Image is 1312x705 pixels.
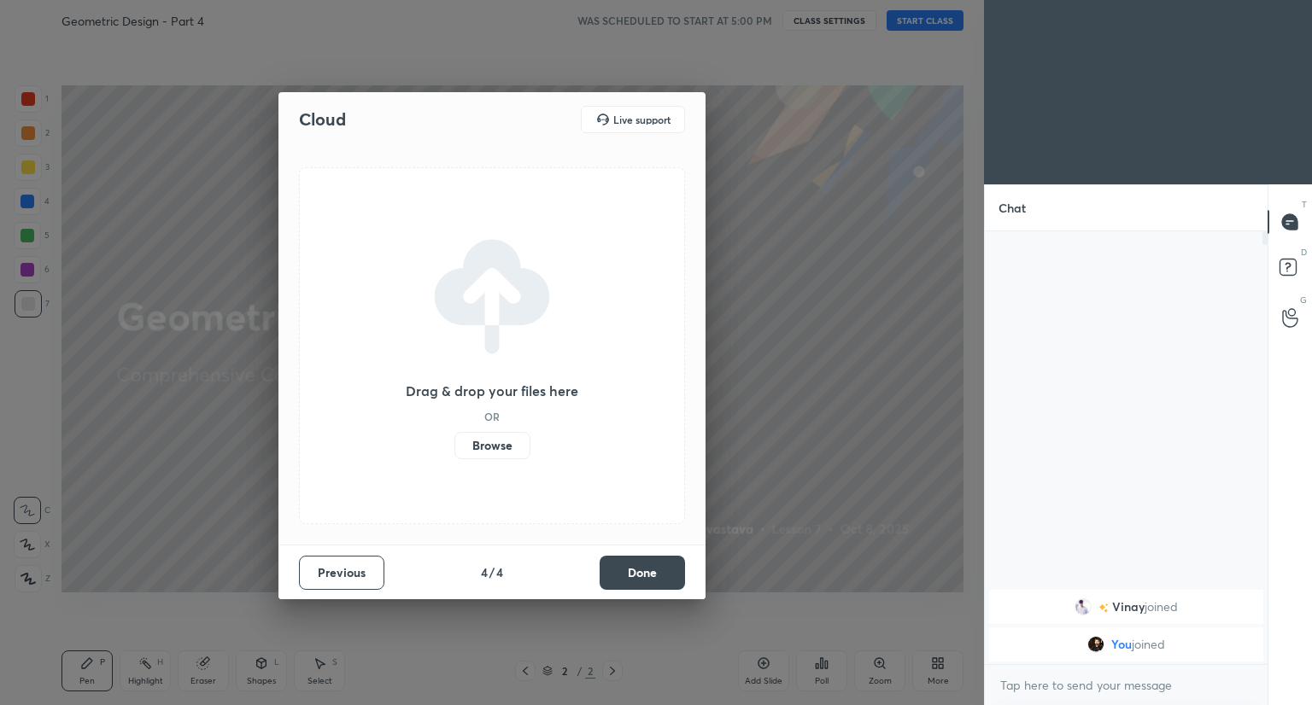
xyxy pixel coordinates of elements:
span: You [1111,638,1132,651]
p: D [1301,246,1307,259]
h4: 4 [496,563,503,581]
img: no-rating-badge.077c3623.svg [1098,603,1109,613]
button: Done [600,556,685,590]
h4: 4 [481,563,488,581]
span: joined [1132,638,1165,651]
p: Chat [985,185,1040,230]
p: G [1300,294,1307,306]
h4: / [489,563,495,581]
h5: OR [484,411,500,422]
span: joined [1145,600,1178,614]
h3: Drag & drop your files here [406,384,578,398]
img: ae866704e905434385cbdb892f4f5a96.jpg [1087,636,1104,653]
h2: Cloud [299,108,346,131]
h5: Live support [613,114,671,125]
button: Previous [299,556,384,590]
span: Vinay [1112,600,1145,614]
p: T [1302,198,1307,211]
div: grid [985,586,1268,665]
img: 3 [1075,598,1092,615]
